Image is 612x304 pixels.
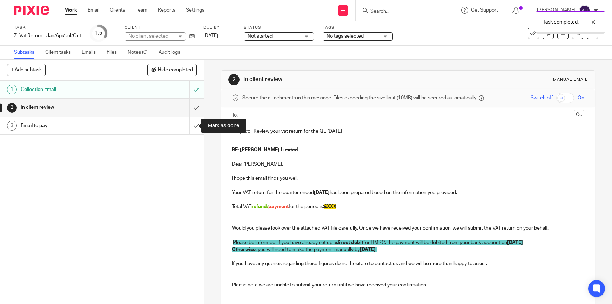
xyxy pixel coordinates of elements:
span: [DATE] [203,33,218,38]
img: svg%3E [579,5,590,16]
span: £XXX [324,204,336,209]
span: [DATE] [360,247,376,252]
a: Emails [82,46,101,59]
button: Cc [574,110,584,120]
img: Pixie [14,6,49,15]
p: Please note we are unable to submit your return until we have received your confirmation. [232,282,584,289]
span: On [578,94,584,101]
span: Please be informed, If you have already set up a [233,240,336,245]
div: 1 [95,29,102,37]
div: Manual email [553,77,588,82]
label: Task [14,25,81,31]
p: Total VAT for the period is: [232,203,584,210]
h1: Email to pay [21,120,128,131]
a: Email [88,7,99,14]
span: for HMRC, the payment will be debited from your bank account on [363,240,507,245]
a: Work [65,7,77,14]
a: Client tasks [45,46,76,59]
span: Hide completed [158,67,193,73]
p: Task completed. [543,19,579,26]
a: Settings [186,7,204,14]
label: Subject: [232,128,250,135]
label: Status [244,25,314,31]
div: 2 [7,103,17,113]
div: 1 [7,85,17,94]
span: [DATE] [507,240,523,245]
span: , you will need to make the payment manually by [256,247,360,252]
label: Due by [203,25,235,31]
p: I hope this email finds you well, [232,175,584,182]
label: Client [125,25,195,31]
a: Audit logs [159,46,186,59]
a: Subtasks [14,46,40,59]
p: Dear [PERSON_NAME], [232,161,584,168]
div: 3 [7,121,17,131]
a: Reports [158,7,175,14]
button: + Add subtask [7,64,46,76]
h1: Collection Email [21,84,128,95]
p: Your VAT return for the quarter ended has been prepared based on the information you provided. [232,189,584,196]
small: /3 [98,32,102,35]
span: Otherwise [232,247,256,252]
h1: In client review [243,76,423,83]
span: direct debit [336,240,363,245]
a: Team [136,7,147,14]
span: Secure the attachments in this message. Files exceeding the size limit (10MB) will be secured aut... [242,94,477,101]
a: Clients [110,7,125,14]
span: Not started [248,34,273,39]
span: Switch off [531,94,553,101]
span: refund/ [251,204,268,209]
div: Z- Vat Return - Jan/Apr/Jul/Oct [14,32,81,39]
span: payment [268,204,289,209]
span: No tags selected [327,34,364,39]
h1: In client review [21,102,128,113]
div: No client selected [128,33,174,40]
label: To: [232,112,240,119]
strong: [DATE] [314,190,330,195]
p: If you have any queries regarding these figures do not hesitate to contact us and we will be more... [232,260,584,267]
a: Notes (0) [128,46,153,59]
button: Hide completed [147,64,197,76]
p: Would you please look over the attached VAT file carefully. Once we have received your confirmati... [232,225,584,232]
div: 2 [228,74,240,85]
a: Files [107,46,122,59]
strong: RE: [PERSON_NAME] Limited [232,147,298,152]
